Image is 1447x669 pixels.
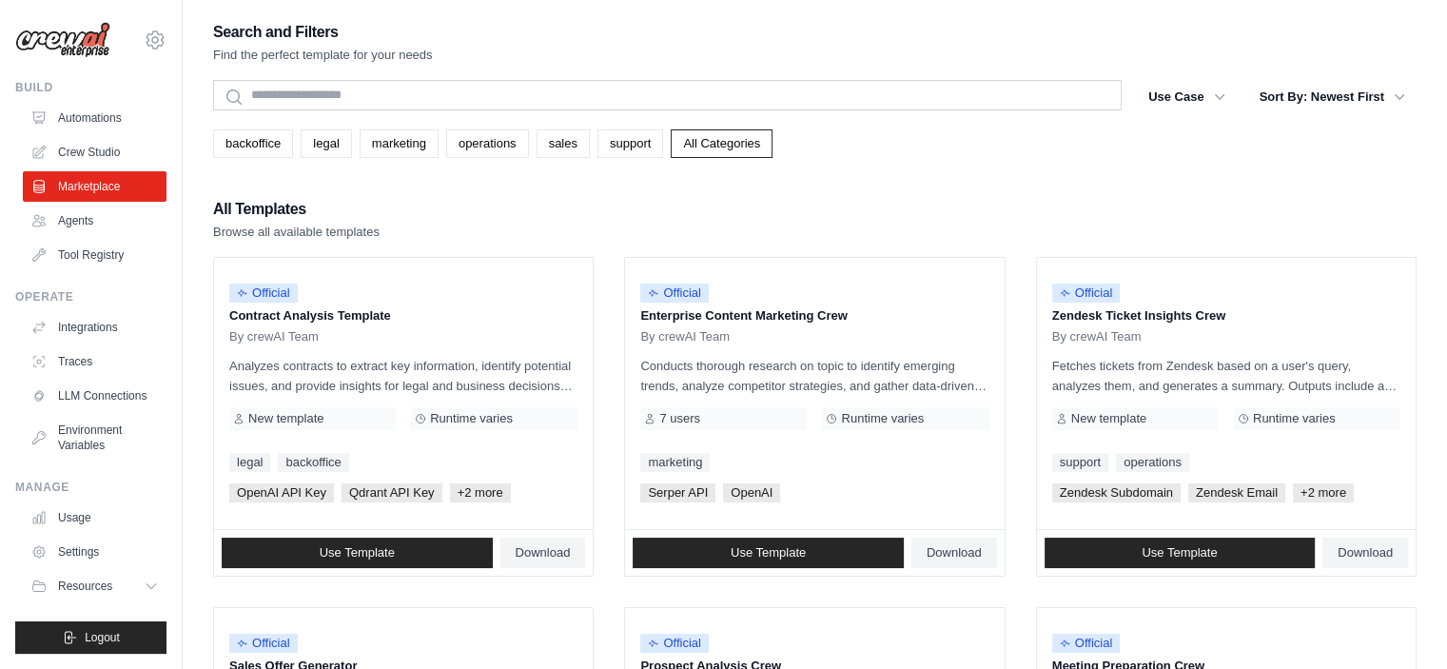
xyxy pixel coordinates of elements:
span: OpenAI API Key [229,483,334,502]
span: Runtime varies [430,411,513,426]
div: Operate [15,289,166,305]
span: Use Template [731,545,806,561]
span: Serper API [640,483,715,502]
span: Use Template [1142,545,1217,561]
a: support [1052,453,1108,472]
span: Official [229,284,298,303]
p: Browse all available templates [213,223,380,242]
span: Runtime varies [1253,411,1336,426]
a: backoffice [278,453,348,472]
a: Agents [23,206,166,236]
a: Use Template [1045,538,1316,568]
span: New template [248,411,323,426]
a: Usage [23,502,166,533]
span: +2 more [450,483,511,502]
span: Official [1052,284,1121,303]
span: Download [516,545,571,561]
a: Settings [23,537,166,567]
p: Fetches tickets from Zendesk based on a user's query, analyzes them, and generates a summary. Out... [1052,356,1400,396]
a: Environment Variables [23,415,166,461]
span: OpenAI [723,483,780,502]
a: LLM Connections [23,381,166,411]
span: Official [1052,634,1121,653]
span: By crewAI Team [1052,329,1142,344]
a: operations [446,129,529,158]
span: Resources [58,579,112,594]
h2: Search and Filters [213,19,433,46]
span: Download [1338,545,1393,561]
h2: All Templates [213,196,380,223]
p: Conducts thorough research on topic to identify emerging trends, analyze competitor strategies, a... [640,356,988,396]
a: Use Template [222,538,493,568]
a: backoffice [213,129,293,158]
a: sales [537,129,590,158]
div: Manage [15,480,166,495]
div: Build [15,80,166,95]
p: Contract Analysis Template [229,306,577,325]
a: Tool Registry [23,240,166,270]
a: legal [301,129,351,158]
a: Traces [23,346,166,377]
a: Use Template [633,538,904,568]
a: Integrations [23,312,166,343]
p: Enterprise Content Marketing Crew [640,306,988,325]
a: legal [229,453,270,472]
span: Use Template [320,545,395,561]
a: Download [911,538,997,568]
a: operations [1116,453,1189,472]
img: Logo [15,22,110,58]
a: marketing [640,453,710,472]
a: Download [500,538,586,568]
span: Download [927,545,982,561]
span: By crewAI Team [640,329,730,344]
span: 7 users [659,411,700,426]
p: Find the perfect template for your needs [213,46,433,65]
button: Logout [15,621,166,654]
span: +2 more [1293,483,1354,502]
span: New template [1071,411,1146,426]
span: Zendesk Email [1188,483,1285,502]
span: Runtime varies [841,411,924,426]
span: By crewAI Team [229,329,319,344]
a: marketing [360,129,439,158]
button: Use Case [1137,80,1237,114]
p: Zendesk Ticket Insights Crew [1052,306,1400,325]
p: Analyzes contracts to extract key information, identify potential issues, and provide insights fo... [229,356,577,396]
a: Automations [23,103,166,133]
span: Official [229,634,298,653]
span: Zendesk Subdomain [1052,483,1181,502]
span: Official [640,284,709,303]
a: Marketplace [23,171,166,202]
a: Crew Studio [23,137,166,167]
a: All Categories [671,129,772,158]
button: Resources [23,571,166,601]
span: Qdrant API Key [342,483,442,502]
a: Download [1322,538,1408,568]
button: Sort By: Newest First [1248,80,1417,114]
span: Official [640,634,709,653]
span: Logout [85,630,120,645]
a: support [597,129,663,158]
